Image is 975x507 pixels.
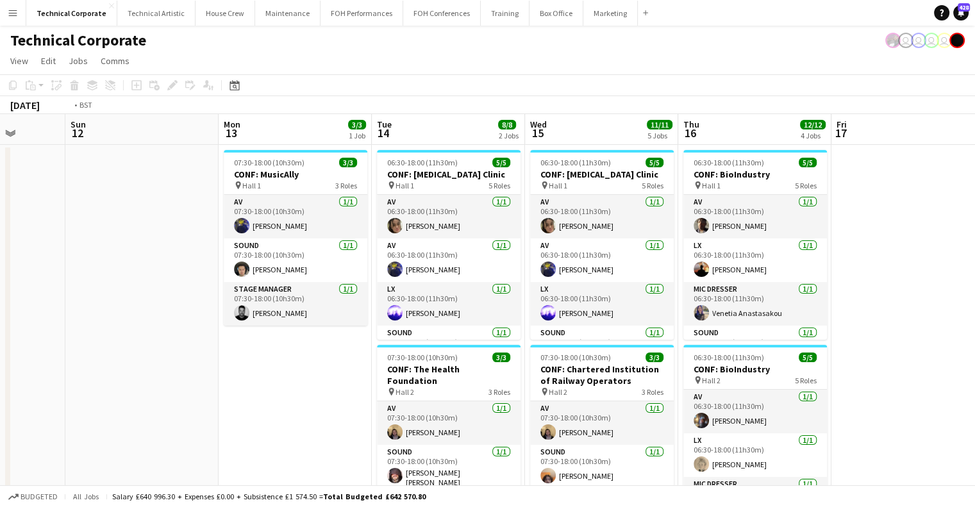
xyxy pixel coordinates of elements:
app-user-avatar: Liveforce Admin [898,33,913,48]
button: Budgeted [6,490,60,504]
div: BST [79,100,92,110]
app-user-avatar: Liveforce Admin [924,33,939,48]
div: Salary £640 996.30 + Expenses £0.00 + Subsistence £1 574.50 = [112,492,426,501]
span: Budgeted [21,492,58,501]
button: Technical Artistic [117,1,196,26]
app-user-avatar: Liveforce Admin [911,33,926,48]
h1: Technical Corporate [10,31,146,50]
span: Comms [101,55,129,67]
span: Jobs [69,55,88,67]
span: View [10,55,28,67]
button: House Crew [196,1,255,26]
a: Jobs [63,53,93,69]
span: Total Budgeted £642 570.80 [323,492,426,501]
app-user-avatar: Vaida Pikzirne [937,33,952,48]
button: Marketing [583,1,638,26]
span: Edit [41,55,56,67]
button: FOH Performances [321,1,403,26]
app-user-avatar: Zubair PERM Dhalla [885,33,901,48]
button: Technical Corporate [26,1,117,26]
button: Maintenance [255,1,321,26]
a: 428 [953,5,969,21]
a: View [5,53,33,69]
button: Box Office [529,1,583,26]
span: 428 [958,3,970,12]
a: Comms [96,53,135,69]
button: FOH Conferences [403,1,481,26]
button: Training [481,1,529,26]
div: [DATE] [10,99,40,112]
a: Edit [36,53,61,69]
app-user-avatar: Gabrielle Barr [949,33,965,48]
span: All jobs [71,492,101,501]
